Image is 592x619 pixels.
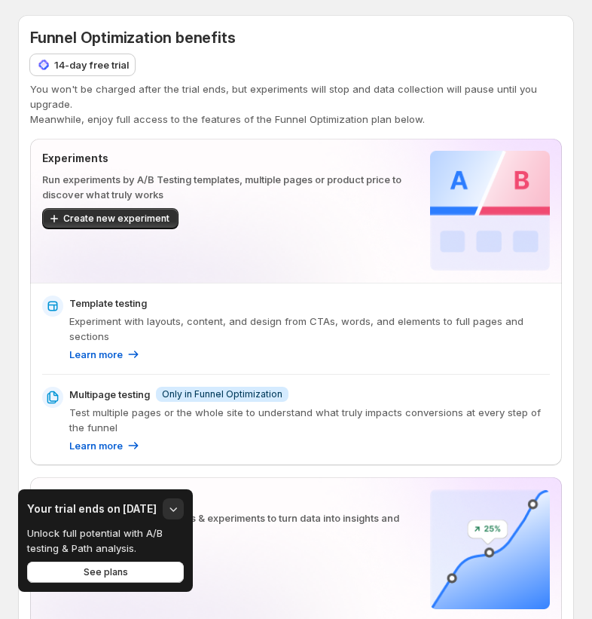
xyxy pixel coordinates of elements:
p: Meanwhile, enjoy full access to the features of the Funnel Optimization plan below. [30,112,562,127]
p: Learn more [69,438,123,453]
img: 14-day free trial [36,57,51,72]
p: Track key metrics on your stores & experiments to turn data into insights and make smarter actions [42,510,424,541]
h3: Your trial ends on [DATE] [27,501,157,516]
p: Run experiments by A/B Testing templates, multiple pages or product price to discover what truly ... [42,172,424,202]
span: Only in Funnel Optimization [162,388,282,400]
p: 14-day free trial [54,57,129,72]
p: Template testing [69,296,147,311]
p: Experiments [42,151,424,166]
img: Experiments [430,151,550,271]
span: Funnel Optimization benefits [30,29,235,47]
img: Insights [430,489,550,609]
p: Experiment with layouts, content, and design from CTAs, words, and elements to full pages and sec... [69,314,550,344]
p: Multipage testing [69,387,150,402]
button: Create new experiment [42,208,179,229]
button: See plans [27,562,184,583]
p: Learn more [69,347,123,362]
a: Learn more [69,438,141,453]
p: Insights [42,489,424,504]
span: Create new experiment [63,213,169,225]
p: You won't be charged after the trial ends, but experiments will stop and data collection will pau... [30,81,562,112]
span: See plans [84,566,128,578]
a: Learn more [69,347,141,362]
p: Test multiple pages or the whole site to understand what truly impacts conversions at every step ... [69,405,550,435]
p: Unlock full potential with A/B testing & Path analysis. [27,526,173,556]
